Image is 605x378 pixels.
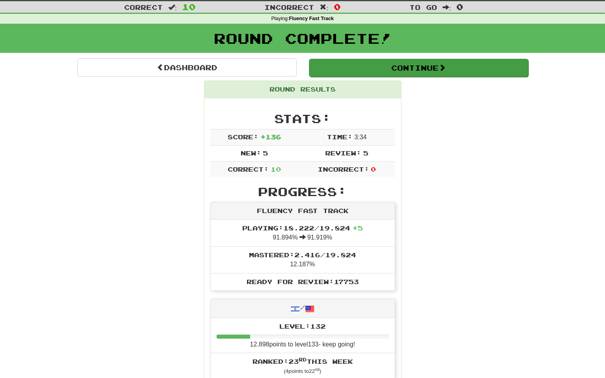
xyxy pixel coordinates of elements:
[299,357,307,362] sup: rd
[325,149,361,157] span: Review:
[210,112,395,125] h2: Stats:
[211,299,395,318] div: /
[211,220,395,247] li: 91.894% 91.919%
[211,246,395,273] li: 12.187%
[271,165,281,173] span: 10
[204,81,401,98] div: Round Results
[3,30,602,46] h1: Round Complete!
[315,367,319,372] sup: nd
[211,318,395,354] li: 12.898 points to level 133 - keep going!
[409,3,437,11] span: To go
[327,133,352,140] span: Time:
[210,185,395,198] h2: Progress:
[363,149,368,157] span: 5
[354,134,367,140] span: 3 : 34
[309,59,528,77] button: Continue
[371,165,376,173] span: 0
[168,4,177,11] span: :
[456,2,463,11] span: 0
[443,4,451,11] span: :
[318,165,369,173] span: Incorrect:
[320,4,328,11] span: :
[260,133,281,140] span: + 136
[182,2,196,11] span: 10
[253,357,353,365] span: Ranked: 23 this week
[263,149,268,157] span: 5
[289,16,334,21] strong: Fluency Fast Track
[264,3,314,11] span: Incorrect
[247,278,359,285] span: Ready for Review: 17753
[249,251,356,258] span: Mastered: 2.416 / 19.824
[77,58,297,77] a: Dashboard
[211,202,395,220] div: Fluency Fast Track
[284,368,321,374] small: ( 4 points to 22 )
[228,133,258,140] span: Score:
[124,3,163,11] span: Correct
[241,149,261,157] span: New:
[228,165,269,173] span: Correct:
[242,224,363,232] span: Playing: 18.222 / 19.824
[279,322,326,330] span: Level: 132
[352,224,363,232] span: + 5
[334,2,341,11] span: 0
